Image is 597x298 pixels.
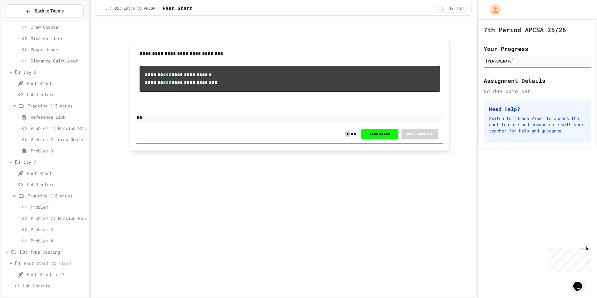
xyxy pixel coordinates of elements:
div: My Account [483,2,502,17]
span: min [457,6,464,11]
p: Switch to "Grade View" to access the chat feature and communicate with your teacher for help and ... [489,115,586,134]
span: Problem 4 [31,237,86,244]
span: ... [101,6,108,11]
span: Lab Lecture [23,282,86,289]
div: No due date set [484,87,591,95]
span: Practice (15 mins) [27,102,86,109]
span: 10 [447,6,456,11]
span: Power Usage [31,46,86,53]
iframe: chat widget [571,273,591,292]
span: Reference Link [31,114,86,120]
span: Fast Start [162,5,192,12]
div: Chat with us now!Close [2,2,43,40]
span: Fast Start [27,80,86,87]
span: Mission Timer [31,35,86,42]
button: Back to Teams [6,4,84,18]
span: Day 7 [24,159,86,165]
span: Problem 2: Crew Roster [31,136,86,143]
span: Day 6 [24,69,86,75]
iframe: chat widget [545,246,591,272]
span: D8: Type Casting [20,249,86,255]
span: Practice (15 mins) [27,192,86,199]
span: Problem 2: Mission Resource Calculator [31,215,86,221]
span: Distance Calculator [31,57,86,64]
span: Problem 3 [31,147,86,154]
span: Fast Start pt.1 [27,271,86,278]
span: Problem 3 [31,226,86,233]
div: [PERSON_NAME] [486,58,590,64]
span: / [158,6,160,11]
span: Lab Lecture [27,91,86,98]
span: Lab Lecture [27,181,86,188]
h1: 7th Period APCSA 25/26 [484,25,566,34]
span: Crew Counter [31,24,86,30]
span: Fast Start [27,170,86,176]
h2: Assignment Details [484,76,591,85]
span: Fast Start (5 mins) [24,260,86,266]
span: Problem 1: Mission Status Display [31,125,86,132]
h2: Your Progress [484,44,591,53]
h3: Need Help? [489,105,586,113]
span: Problem 1 [31,204,86,210]
span: D1: Intro to APCSA [115,6,155,11]
span: / [110,6,112,11]
span: Back to Teams [35,8,64,14]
